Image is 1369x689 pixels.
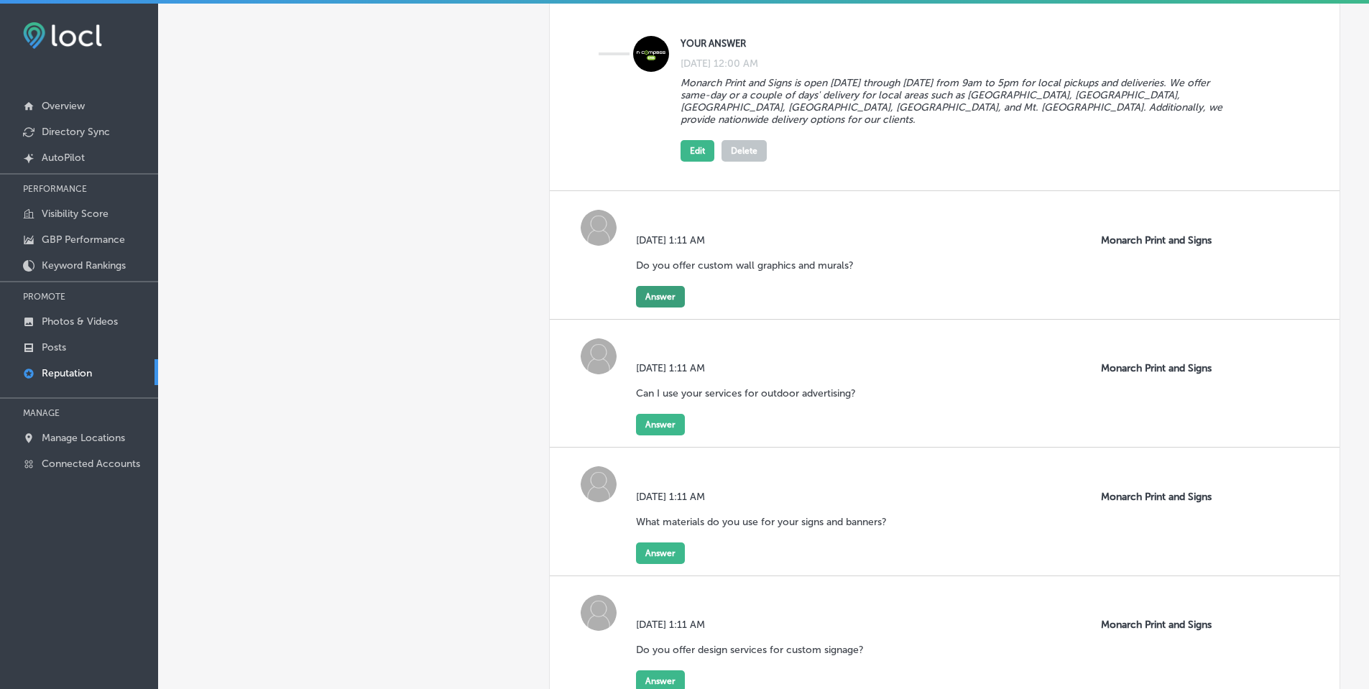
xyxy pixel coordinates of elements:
[636,491,898,503] label: [DATE] 1:11 AM
[636,414,685,435] button: Answer
[1101,234,1238,246] p: Monarch Print and Signs
[42,315,118,328] p: Photos & Videos
[636,286,685,307] button: Answer
[681,38,1232,49] label: YOUR ANSWER
[636,387,856,399] p: Can I use your services for outdoor advertising?
[636,644,864,656] p: Do you offer design services for custom signage?
[636,234,865,246] label: [DATE] 1:11 AM
[23,22,102,49] img: fda3e92497d09a02dc62c9cd864e3231.png
[636,542,685,564] button: Answer
[42,367,92,379] p: Reputation
[42,432,125,444] p: Manage Locations
[42,259,126,272] p: Keyword Rankings
[42,233,125,246] p: GBP Performance
[636,619,875,631] label: [DATE] 1:11 AM
[1101,619,1238,631] p: Monarch Print and Signs
[42,341,66,353] p: Posts
[681,140,714,162] button: Edit
[1101,362,1238,374] p: Monarch Print and Signs
[636,362,867,374] label: [DATE] 1:11 AM
[42,126,110,138] p: Directory Sync
[722,140,767,162] button: Delete
[681,77,1232,126] p: Monarch Print and Signs is open [DATE] through [DATE] from 9am to 5pm for local pickups and deliv...
[681,57,758,70] label: [DATE] 12:00 AM
[42,208,109,220] p: Visibility Score
[42,458,140,470] p: Connected Accounts
[42,152,85,164] p: AutoPilot
[42,100,85,112] p: Overview
[636,259,854,272] p: Do you offer custom wall graphics and murals?
[636,516,887,528] p: What materials do you use for your signs and banners?
[1101,491,1238,503] p: Monarch Print and Signs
